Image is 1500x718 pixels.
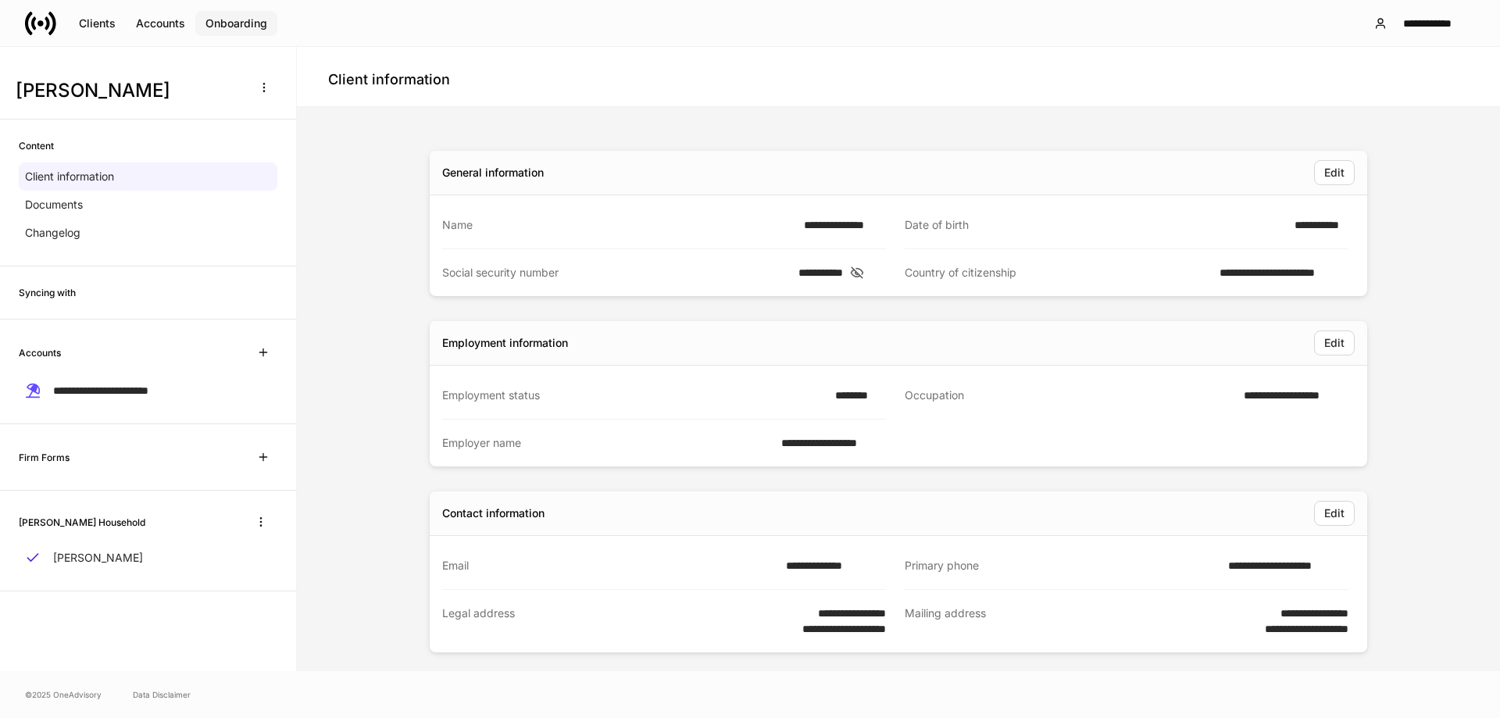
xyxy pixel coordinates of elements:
div: Date of birth [905,217,1285,233]
p: Documents [25,197,83,213]
div: Name [442,217,795,233]
span: © 2025 OneAdvisory [25,688,102,701]
h6: Accounts [19,345,61,360]
h6: [PERSON_NAME] Household [19,515,145,530]
div: Edit [1324,338,1345,348]
button: Edit [1314,160,1355,185]
h6: Firm Forms [19,450,70,465]
div: General information [442,165,544,180]
a: Data Disclaimer [133,688,191,701]
div: Legal address [442,605,753,637]
div: Accounts [136,18,185,29]
div: Occupation [905,388,1234,404]
button: Edit [1314,330,1355,355]
button: Accounts [126,11,195,36]
div: Employment status [442,388,826,403]
div: Onboarding [205,18,267,29]
div: Edit [1324,167,1345,178]
a: Changelog [19,219,277,247]
button: Clients [69,11,126,36]
h3: [PERSON_NAME] [16,78,241,103]
div: Edit [1324,508,1345,519]
button: Edit [1314,501,1355,526]
div: Contact information [442,505,545,521]
p: [PERSON_NAME] [53,550,143,566]
div: Country of citizenship [905,265,1210,280]
div: Employer name [442,435,772,451]
h6: Syncing with [19,285,76,300]
div: Social security number [442,265,789,280]
a: [PERSON_NAME] [19,544,277,572]
div: Employment information [442,335,568,351]
div: Clients [79,18,116,29]
p: Client information [25,169,114,184]
div: Mailing address [905,605,1216,637]
button: Onboarding [195,11,277,36]
h6: Content [19,138,54,153]
div: Primary phone [905,558,1219,573]
p: Changelog [25,225,80,241]
div: Email [442,558,777,573]
a: Client information [19,163,277,191]
h4: Client information [328,70,450,89]
a: Documents [19,191,277,219]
